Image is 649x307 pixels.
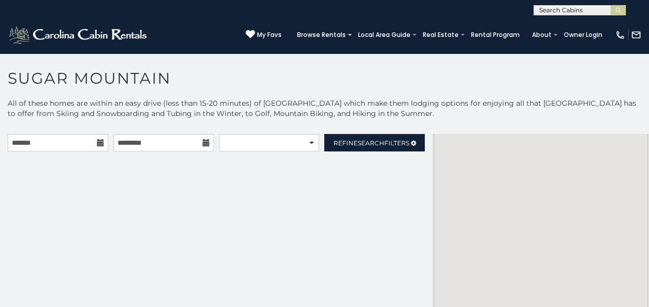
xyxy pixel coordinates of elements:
[358,139,384,147] span: Search
[418,28,464,42] a: Real Estate
[324,134,425,151] a: RefineSearchFilters
[246,30,282,40] a: My Favs
[466,28,525,42] a: Rental Program
[292,28,351,42] a: Browse Rentals
[353,28,416,42] a: Local Area Guide
[615,30,625,40] img: phone-regular-white.png
[333,139,409,147] span: Refine Filters
[257,30,282,40] span: My Favs
[8,25,150,45] img: White-1-2.png
[527,28,557,42] a: About
[631,30,641,40] img: mail-regular-white.png
[559,28,607,42] a: Owner Login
